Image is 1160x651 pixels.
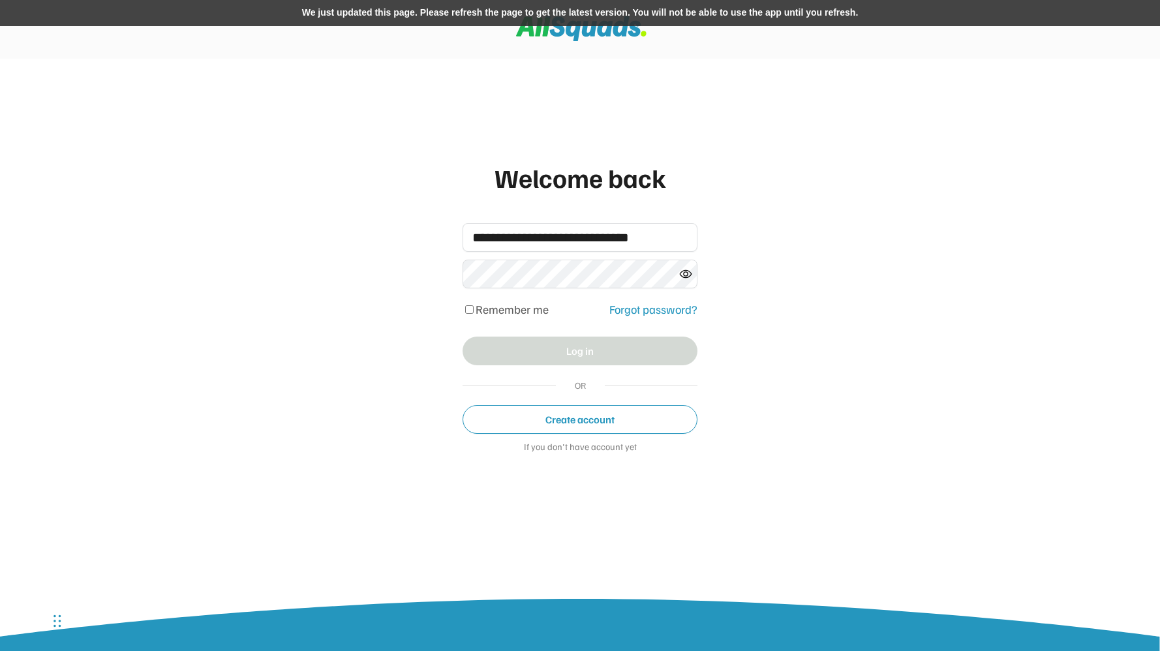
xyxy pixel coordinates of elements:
div: Forgot password? [609,301,697,318]
button: Create account [463,405,697,434]
img: Squad%20Logo.svg [516,16,647,41]
div: If you don't have account yet [463,442,697,455]
label: Remember me [476,302,549,316]
div: Welcome back [463,158,697,197]
button: Log in [463,337,697,365]
div: OR [569,378,592,392]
